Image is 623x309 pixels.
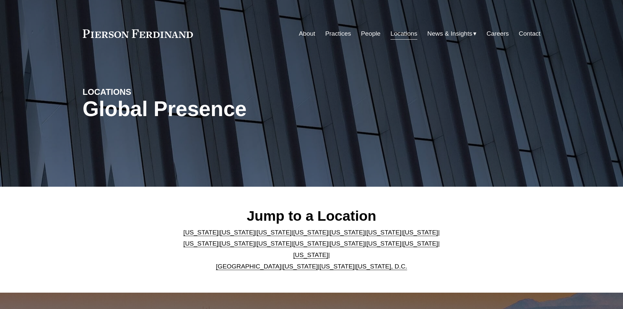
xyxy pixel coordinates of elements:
[83,87,197,97] h4: LOCATIONS
[519,27,540,40] a: Contact
[366,240,401,247] a: [US_STATE]
[299,27,315,40] a: About
[320,263,355,270] a: [US_STATE]
[83,97,388,121] h1: Global Presence
[330,229,365,236] a: [US_STATE]
[178,227,445,272] p: | | | | | | | | | | | | | | | | | |
[487,27,509,40] a: Careers
[330,240,365,247] a: [US_STATE]
[427,27,477,40] a: folder dropdown
[257,229,292,236] a: [US_STATE]
[216,263,281,270] a: [GEOGRAPHIC_DATA]
[356,263,407,270] a: [US_STATE], D.C.
[390,27,417,40] a: Locations
[403,240,438,247] a: [US_STATE]
[403,229,438,236] a: [US_STATE]
[183,229,218,236] a: [US_STATE]
[178,207,445,224] h2: Jump to a Location
[366,229,401,236] a: [US_STATE]
[361,27,381,40] a: People
[257,240,292,247] a: [US_STATE]
[293,240,328,247] a: [US_STATE]
[293,251,328,258] a: [US_STATE]
[220,229,255,236] a: [US_STATE]
[283,263,318,270] a: [US_STATE]
[325,27,351,40] a: Practices
[293,229,328,236] a: [US_STATE]
[220,240,255,247] a: [US_STATE]
[183,240,218,247] a: [US_STATE]
[427,28,473,40] span: News & Insights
